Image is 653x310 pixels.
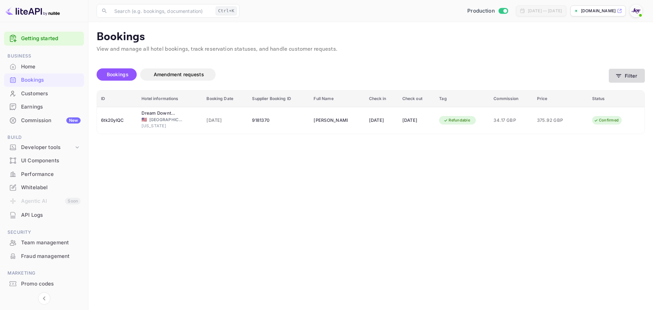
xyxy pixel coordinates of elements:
span: Production [467,7,495,15]
span: 375.92 GBP [537,117,571,124]
a: API Logs [4,209,84,221]
span: United States of America [141,117,147,122]
div: Switch to Sandbox mode [465,7,510,15]
p: Bookings [97,30,645,44]
a: CommissionNew [4,114,84,127]
div: 6tk20ylQC [101,115,133,126]
div: Fraud management [21,252,81,260]
div: Team management [4,236,84,249]
table: booking table [97,91,644,134]
a: UI Components [4,154,84,167]
div: CommissionNew [4,114,84,127]
th: Tag [435,91,489,107]
th: ID [97,91,137,107]
th: Booking Date [202,91,248,107]
div: Refundable [439,116,474,125]
div: Bookings [4,74,84,87]
span: Business [4,52,84,60]
span: 34.17 GBP [493,117,529,124]
div: Whitelabel [4,181,84,194]
div: Customers [21,90,81,98]
div: Performance [4,168,84,181]
div: New [66,117,81,124]
div: Home [21,63,81,71]
div: Developer tools [21,144,74,151]
div: Lance Hansen [314,115,348,126]
a: Whitelabel [4,181,84,194]
th: Supplier Booking ID [248,91,309,107]
div: [DATE] — [DATE] [528,8,562,14]
th: Check out [398,91,435,107]
div: account-settings tabs [97,68,609,81]
div: Fraud management [4,250,84,263]
a: Fraud management [4,250,84,262]
div: Earnings [21,103,81,111]
div: Team management [21,239,81,247]
div: API Logs [21,211,81,219]
th: Full Name [309,91,365,107]
button: Filter [609,69,645,83]
span: Build [4,134,84,141]
span: Bookings [107,71,129,77]
th: Commission [489,91,533,107]
input: Search (e.g. bookings, documentation) [110,4,213,18]
div: Whitelabel [21,184,81,192]
div: Developer tools [4,142,84,153]
div: Confirmed [589,116,623,125]
span: [US_STATE] [141,123,175,129]
th: Hotel informations [137,91,202,107]
span: [GEOGRAPHIC_DATA] [149,117,183,123]
a: Team management [4,236,84,249]
div: Ctrl+K [216,6,237,15]
a: Promo codes [4,277,84,290]
span: Security [4,229,84,236]
th: Price [533,91,588,107]
div: Bookings [21,76,81,84]
th: Check in [365,91,398,107]
a: Home [4,60,84,73]
img: With Joy [631,5,641,16]
div: [DATE] [402,115,431,126]
div: Promo codes [21,280,81,288]
div: API Logs [4,209,84,222]
p: [DOMAIN_NAME] [581,8,616,14]
a: Getting started [21,35,81,43]
a: Performance [4,168,84,180]
div: Earnings [4,100,84,114]
div: Dream Downtown, by Hyatt [141,110,175,117]
div: [DATE] [369,115,394,126]
a: Bookings [4,74,84,86]
p: View and manage all hotel bookings, track reservation statuses, and handle customer requests. [97,45,645,53]
div: Performance [21,170,81,178]
div: Getting started [4,32,84,46]
div: Commission [21,117,81,125]
a: Earnings [4,100,84,113]
img: LiteAPI logo [5,5,60,16]
span: Amendment requests [154,71,204,77]
button: Collapse navigation [38,292,50,305]
div: 9181370 [252,115,305,126]
span: Marketing [4,270,84,277]
a: Customers [4,87,84,100]
span: [DATE] [206,117,244,124]
div: UI Components [21,157,81,165]
th: Status [588,91,644,107]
